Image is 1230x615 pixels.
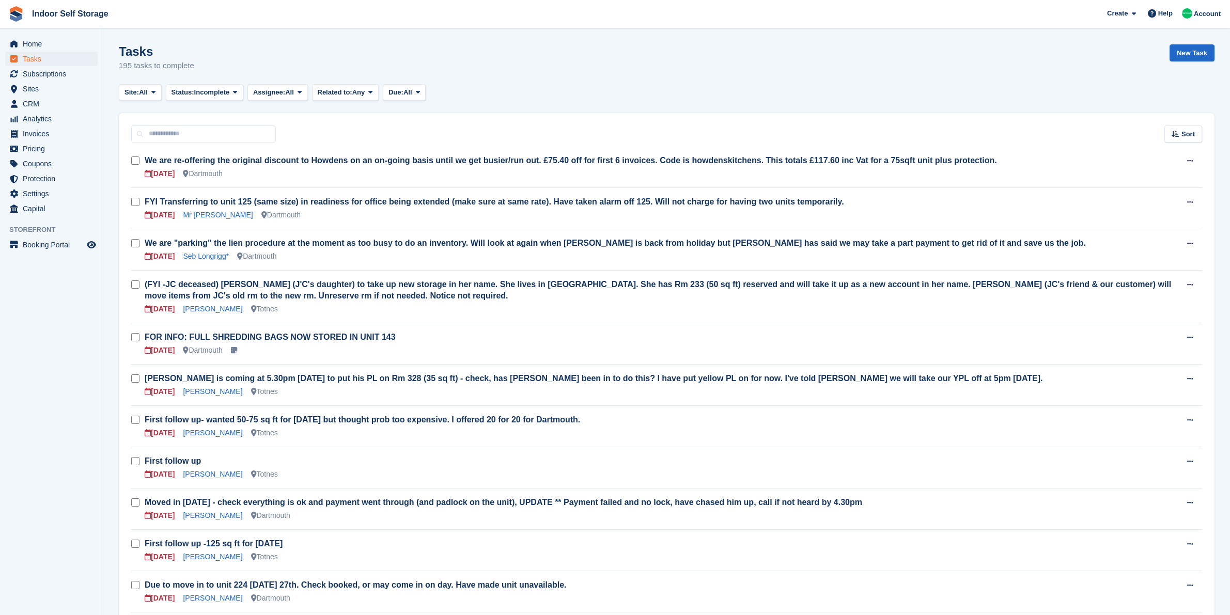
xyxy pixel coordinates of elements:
[312,84,379,101] button: Related to: Any
[183,305,242,313] a: [PERSON_NAME]
[383,84,426,101] button: Due: All
[251,551,278,562] div: Totnes
[5,186,98,201] a: menu
[183,429,242,437] a: [PERSON_NAME]
[23,52,85,66] span: Tasks
[183,511,242,519] a: [PERSON_NAME]
[5,97,98,111] a: menu
[145,469,175,480] div: [DATE]
[403,87,412,98] span: All
[251,304,278,314] div: Totnes
[352,87,365,98] span: Any
[5,82,98,96] a: menu
[23,127,85,141] span: Invoices
[251,428,278,438] div: Totnes
[5,37,98,51] a: menu
[124,87,139,98] span: Site:
[23,238,85,252] span: Booking Portal
[145,456,201,465] a: First follow up
[119,84,162,101] button: Site: All
[166,84,243,101] button: Status: Incomplete
[23,97,85,111] span: CRM
[318,87,352,98] span: Related to:
[183,252,229,260] a: Seb Longrigg*
[145,580,566,589] a: Due to move in to unit 224 [DATE] 27th. Check booked, or may come in on day. Have made unit unava...
[145,415,580,424] a: First follow up- wanted 50-75 sq ft for [DATE] but thought prob too expensive. I offered 20 for 2...
[9,225,103,235] span: Storefront
[251,469,278,480] div: Totnes
[5,156,98,171] a: menu
[1182,8,1192,19] img: Helen Nicholls
[145,168,175,179] div: [DATE]
[145,156,997,165] a: We are re-offering the original discount to Howdens on an on-going basis until we get busier/run ...
[1107,8,1128,19] span: Create
[183,211,253,219] a: Mr [PERSON_NAME]
[23,186,85,201] span: Settings
[183,387,242,396] a: [PERSON_NAME]
[145,239,1086,247] a: We are "parking" the lien procedure at the moment as too busy to do an inventory. Will look at ag...
[251,386,278,397] div: Totnes
[5,52,98,66] a: menu
[23,171,85,186] span: Protection
[183,345,222,356] div: Dartmouth
[145,280,1171,300] a: (FYI -JC deceased) [PERSON_NAME] (J'C's daughter) to take up new storage in her name. She lives i...
[1170,44,1215,61] a: New Task
[145,593,175,604] div: [DATE]
[119,44,194,58] h1: Tasks
[194,87,230,98] span: Incomplete
[183,553,242,561] a: [PERSON_NAME]
[145,510,175,521] div: [DATE]
[183,470,242,478] a: [PERSON_NAME]
[145,428,175,438] div: [DATE]
[145,251,175,262] div: [DATE]
[5,112,98,126] a: menu
[28,5,113,22] a: Indoor Self Storage
[23,141,85,156] span: Pricing
[145,197,844,206] a: FYI Transferring to unit 125 (same size) in readiness for office being extended (make sure at sam...
[247,84,308,101] button: Assignee: All
[145,345,175,356] div: [DATE]
[5,201,98,216] a: menu
[23,201,85,216] span: Capital
[5,141,98,156] a: menu
[8,6,24,22] img: stora-icon-8386f47178a22dfd0bd8f6a31ec36ba5ce8667c1dd55bd0f319d3a0aa187defe.svg
[119,60,194,72] p: 195 tasks to complete
[23,82,85,96] span: Sites
[237,251,276,262] div: Dartmouth
[5,238,98,252] a: menu
[145,210,175,220] div: [DATE]
[1181,129,1195,139] span: Sort
[145,374,1043,383] a: [PERSON_NAME] is coming at 5.30pm [DATE] to put his PL on Rm 328 (35 sq ft) - check, has [PERSON_...
[5,171,98,186] a: menu
[85,239,98,251] a: Preview store
[253,87,285,98] span: Assignee:
[5,67,98,81] a: menu
[251,593,290,604] div: Dartmouth
[145,333,396,341] a: FOR INFO: FULL SHREDDING BAGS NOW STORED IN UNIT 143
[261,210,301,220] div: Dartmouth
[145,498,862,507] a: Moved in [DATE] - check everything is ok and payment went through (and padlock on the unit), UPDA...
[251,510,290,521] div: Dartmouth
[23,67,85,81] span: Subscriptions
[183,168,222,179] div: Dartmouth
[388,87,403,98] span: Due:
[183,594,242,602] a: [PERSON_NAME]
[1158,8,1173,19] span: Help
[23,112,85,126] span: Analytics
[1194,9,1221,19] span: Account
[285,87,294,98] span: All
[139,87,148,98] span: All
[145,551,175,562] div: [DATE]
[145,304,175,314] div: [DATE]
[145,386,175,397] div: [DATE]
[5,127,98,141] a: menu
[23,156,85,171] span: Coupons
[23,37,85,51] span: Home
[145,539,283,548] a: First follow up -125 sq ft for [DATE]
[172,87,194,98] span: Status:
